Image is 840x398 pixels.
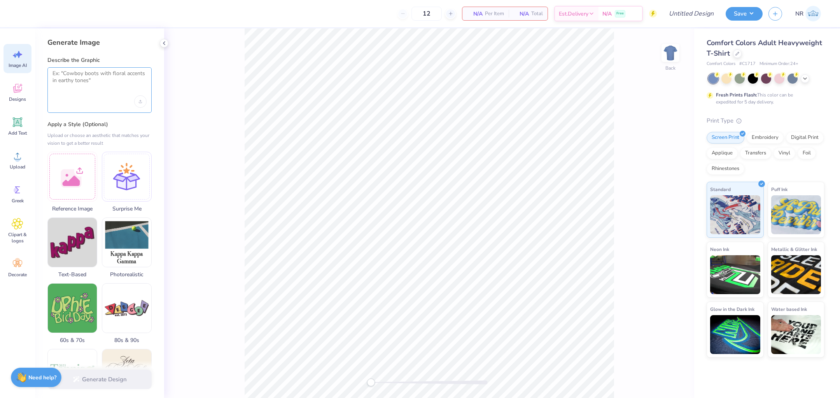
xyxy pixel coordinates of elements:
[602,10,612,18] span: N/A
[134,95,147,108] div: Upload image
[710,195,760,234] img: Standard
[9,62,27,68] span: Image AI
[771,185,787,193] span: Puff Ink
[485,10,504,18] span: Per Item
[716,91,812,105] div: This color can be expedited for 5 day delivery.
[663,45,678,61] img: Back
[411,7,442,21] input: – –
[102,270,152,279] span: Photorealistic
[102,205,152,213] span: Surprise Me
[102,336,152,344] span: 80s & 90s
[740,147,771,159] div: Transfers
[707,132,744,144] div: Screen Print
[47,205,97,213] span: Reference Image
[710,255,760,294] img: Neon Ink
[102,218,151,267] img: Photorealistic
[616,11,624,16] span: Free
[559,10,588,18] span: Est. Delivery
[795,9,803,18] span: NR
[771,195,821,234] img: Puff Ink
[707,38,822,58] span: Comfort Colors Adult Heavyweight T-Shirt
[12,198,24,204] span: Greek
[47,56,152,64] label: Describe the Graphic
[747,132,784,144] div: Embroidery
[47,270,97,279] span: Text-Based
[531,10,543,18] span: Total
[771,305,807,313] span: Water based Ink
[5,231,30,244] span: Clipart & logos
[663,6,720,21] input: Untitled Design
[102,284,151,333] img: 80s & 90s
[771,245,817,253] span: Metallic & Glitter Ink
[47,131,152,147] div: Upload or choose an aesthetic that matches your vision to get a better result
[47,121,152,128] label: Apply a Style (Optional)
[47,38,152,47] div: Generate Image
[710,315,760,354] img: Glow in the Dark Ink
[707,116,824,125] div: Print Type
[707,147,738,159] div: Applique
[759,61,798,67] span: Minimum Order: 24 +
[513,10,529,18] span: N/A
[786,132,824,144] div: Digital Print
[771,255,821,294] img: Metallic & Glitter Ink
[48,218,97,267] img: Text-Based
[798,147,816,159] div: Foil
[665,65,675,72] div: Back
[28,374,56,381] strong: Need help?
[710,185,731,193] span: Standard
[726,7,763,21] button: Save
[707,163,744,175] div: Rhinestones
[367,379,375,386] div: Accessibility label
[805,6,821,21] img: Natalie Rivera
[8,272,27,278] span: Decorate
[48,284,97,333] img: 60s & 70s
[47,336,97,344] span: 60s & 70s
[10,164,25,170] span: Upload
[739,61,756,67] span: # C1717
[9,96,26,102] span: Designs
[773,147,795,159] div: Vinyl
[710,305,754,313] span: Glow in the Dark Ink
[716,92,757,98] strong: Fresh Prints Flash:
[467,10,483,18] span: N/A
[707,61,735,67] span: Comfort Colors
[8,130,27,136] span: Add Text
[710,245,729,253] span: Neon Ink
[771,315,821,354] img: Water based Ink
[792,6,824,21] a: NR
